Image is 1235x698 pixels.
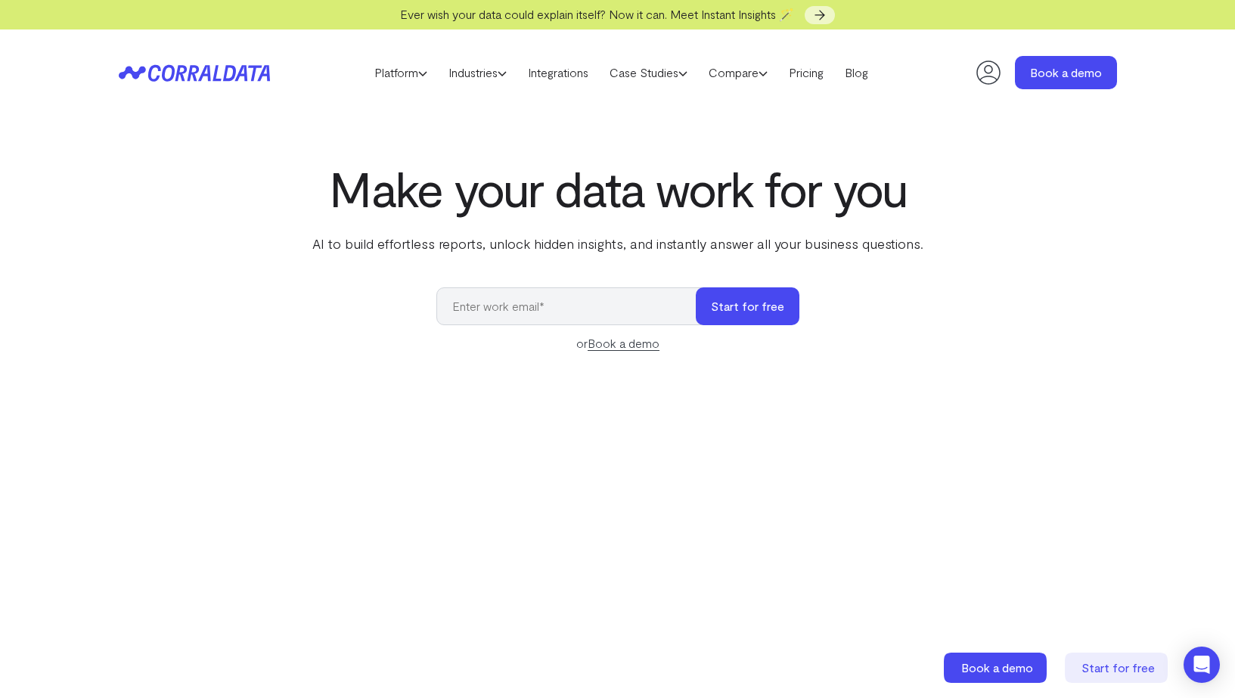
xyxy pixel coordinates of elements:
[364,61,438,84] a: Platform
[436,334,799,352] div: or
[400,7,794,21] span: Ever wish your data could explain itself? Now it can. Meet Instant Insights 🪄
[436,287,711,325] input: Enter work email*
[696,287,799,325] button: Start for free
[588,336,659,351] a: Book a demo
[1081,660,1155,675] span: Start for free
[944,653,1050,683] a: Book a demo
[961,660,1033,675] span: Book a demo
[1184,647,1220,683] div: Open Intercom Messenger
[778,61,834,84] a: Pricing
[438,61,517,84] a: Industries
[309,234,926,253] p: AI to build effortless reports, unlock hidden insights, and instantly answer all your business qu...
[599,61,698,84] a: Case Studies
[698,61,778,84] a: Compare
[1065,653,1171,683] a: Start for free
[1015,56,1117,89] a: Book a demo
[834,61,879,84] a: Blog
[309,161,926,216] h1: Make your data work for you
[517,61,599,84] a: Integrations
